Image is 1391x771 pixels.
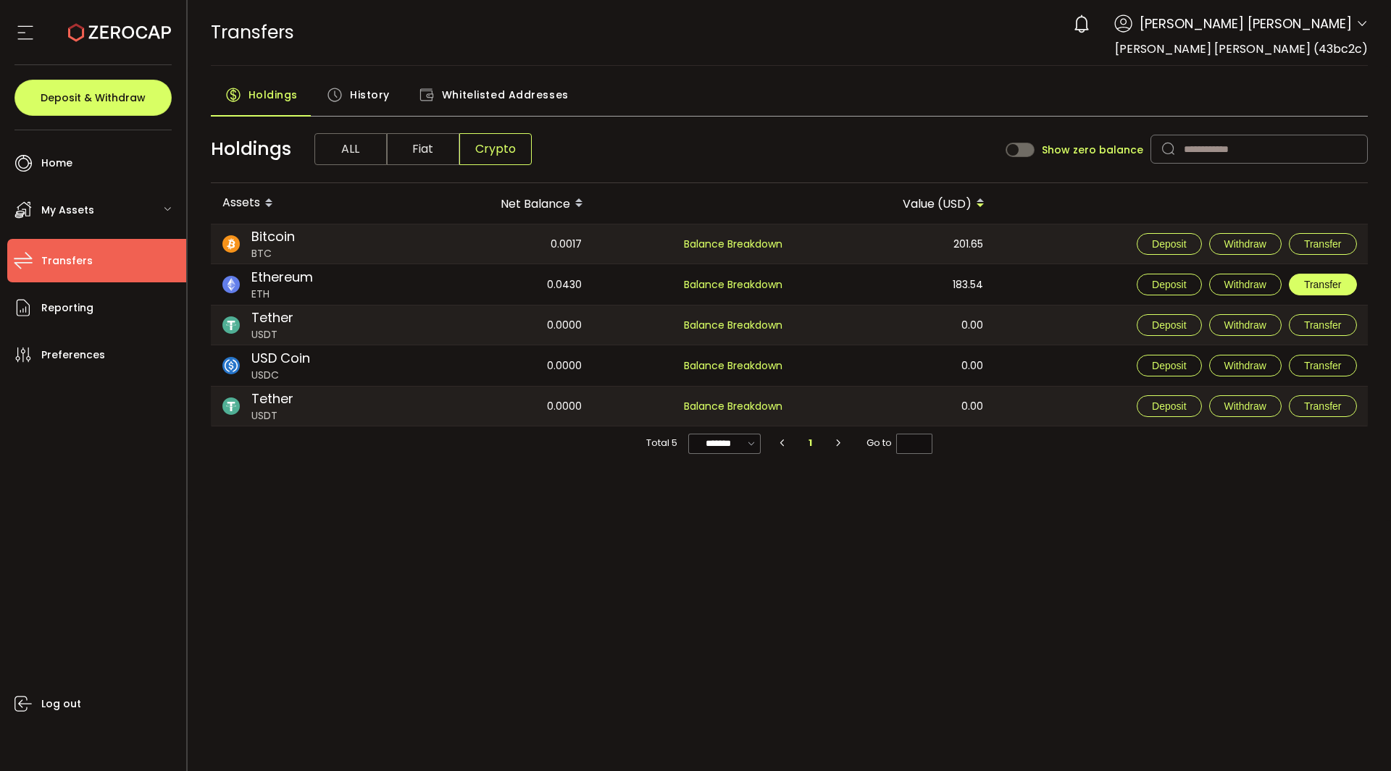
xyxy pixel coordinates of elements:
div: 201.65 [795,224,995,264]
span: Withdraw [1224,360,1266,371]
span: Home [41,153,72,174]
span: Deposit & Withdraw [41,93,146,103]
span: Transfer [1304,360,1342,371]
button: Withdraw [1209,233,1282,255]
span: Holdings [248,80,298,109]
span: Holdings [211,135,291,163]
div: 0.00 [795,306,995,345]
span: Deposit [1152,400,1186,412]
button: Withdraw [1209,395,1282,417]
button: Deposit [1137,355,1201,376]
span: Balance Breakdown [684,237,782,251]
span: Withdraw [1224,238,1266,250]
img: eth_portfolio.svg [222,276,240,293]
div: Value (USD) [795,191,996,216]
img: usdc_portfolio.svg [222,357,240,374]
span: USDT [251,327,293,342]
button: Withdraw [1209,274,1282,295]
img: btc_portfolio.svg [222,235,240,253]
div: 0.0017 [394,224,593,264]
span: [PERSON_NAME] [PERSON_NAME] (43bc2c) [1115,41,1368,57]
span: Transfers [41,250,93,271]
button: Deposit [1137,314,1201,336]
span: My Assets [41,200,94,221]
span: Balance Breakdown [684,317,782,334]
span: Withdraw [1224,279,1266,290]
span: Transfer [1304,238,1342,250]
div: 0.0000 [394,306,593,345]
div: 0.0430 [394,264,593,305]
span: Transfers [211,20,294,45]
button: Withdraw [1209,314,1282,336]
span: History [350,80,390,109]
span: USDT [251,408,293,424]
span: Balance Breakdown [684,358,782,374]
span: Tether [251,308,293,327]
span: Balance Breakdown [684,277,782,292]
iframe: Chat Widget [1319,702,1391,771]
div: 0.0000 [394,345,593,386]
span: Tether [251,389,293,408]
span: Preferences [41,345,105,366]
img: usdt_portfolio.svg [222,397,240,415]
span: USD Coin [251,348,310,368]
div: 0.0000 [394,387,593,426]
span: Log out [41,694,81,715]
span: Deposit [1152,360,1186,371]
span: Ethereum [251,267,313,287]
span: Transfer [1304,400,1342,412]
button: Transfer [1289,314,1357,336]
button: Transfer [1289,274,1357,295]
span: Show zero balance [1042,145,1143,155]
button: Deposit [1137,274,1201,295]
button: Deposit [1137,233,1201,255]
span: Total 5 [646,433,677,453]
span: Fiat [387,133,459,165]
span: BTC [251,246,295,261]
span: Crypto [459,133,532,165]
div: Assets [211,191,394,216]
span: Deposit [1152,319,1186,331]
button: Deposit & Withdraw [14,80,172,116]
div: Net Balance [394,191,595,216]
span: Deposit [1152,238,1186,250]
button: Transfer [1289,355,1357,376]
span: Deposit [1152,279,1186,290]
button: Transfer [1289,233,1357,255]
button: Transfer [1289,395,1357,417]
div: 0.00 [795,387,995,426]
button: Deposit [1137,395,1201,417]
span: USDC [251,368,310,383]
button: Withdraw [1209,355,1282,376]
span: Withdraw [1224,319,1266,331]
div: 0.00 [795,345,995,386]
span: [PERSON_NAME] [PERSON_NAME] [1140,14,1352,33]
span: Balance Breakdown [684,398,782,415]
span: Bitcoin [251,227,295,246]
span: Go to [866,433,932,453]
li: 1 [798,433,824,453]
span: Transfer [1304,319,1342,331]
span: ALL [314,133,387,165]
span: Reporting [41,298,93,319]
span: ETH [251,287,313,302]
span: Whitelisted Addresses [442,80,569,109]
img: usdt_portfolio.svg [222,316,240,334]
span: Withdraw [1224,400,1266,412]
span: Transfer [1304,279,1342,290]
div: 183.54 [795,264,995,305]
